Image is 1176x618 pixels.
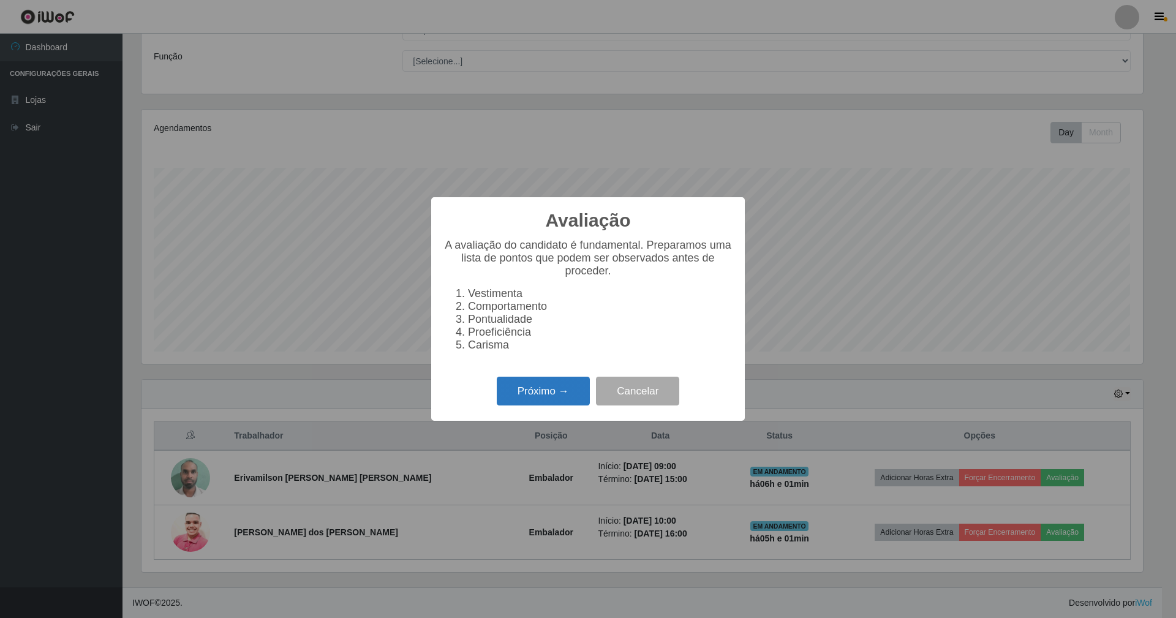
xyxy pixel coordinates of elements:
li: Vestimenta [468,287,733,300]
li: Pontualidade [468,313,733,326]
p: A avaliação do candidato é fundamental. Preparamos uma lista de pontos que podem ser observados a... [443,239,733,277]
li: Proeficiência [468,326,733,339]
li: Carisma [468,339,733,352]
button: Próximo → [497,377,590,405]
button: Cancelar [596,377,679,405]
li: Comportamento [468,300,733,313]
h2: Avaliação [546,209,631,232]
